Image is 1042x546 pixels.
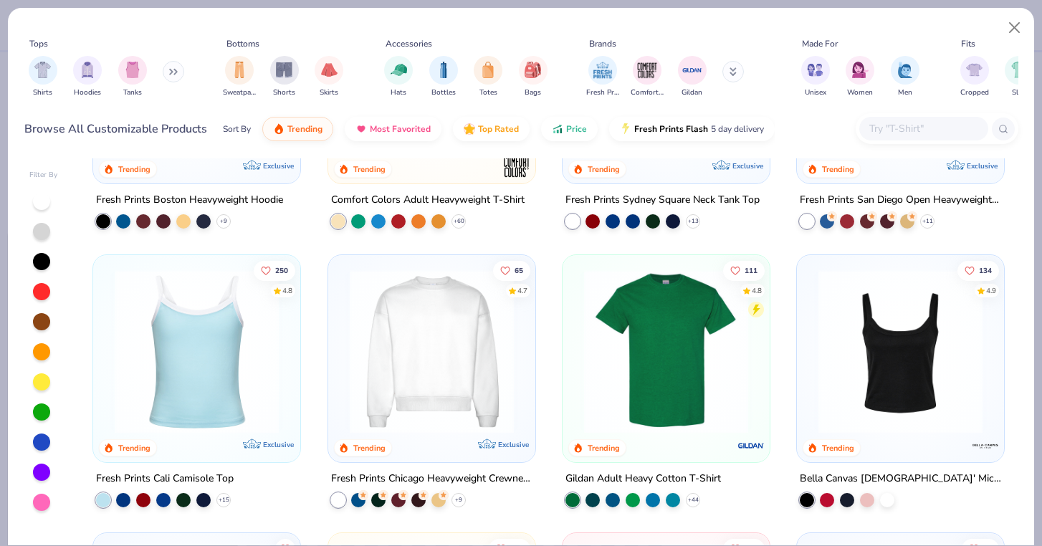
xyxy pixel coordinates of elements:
[231,62,247,78] img: Sweatpants Image
[967,161,998,171] span: Exclusive
[220,217,227,226] span: + 9
[805,87,826,98] span: Unisex
[96,191,283,209] div: Fresh Prints Boston Heavyweight Hoodie
[453,217,464,226] span: + 60
[320,87,338,98] span: Skirts
[29,56,57,98] div: filter for Shirts
[264,161,295,171] span: Exclusive
[636,59,658,81] img: Comfort Colors Image
[223,56,256,98] button: filter button
[711,121,764,138] span: 5 day delivery
[270,56,299,98] div: filter for Shorts
[478,123,519,135] span: Top Rated
[634,123,708,135] span: Fresh Prints Flash
[800,470,1001,488] div: Bella Canvas [DEMOGRAPHIC_DATA]' Micro Ribbed Scoop Tank
[474,56,502,98] div: filter for Totes
[1005,56,1033,98] div: filter for Slim
[331,470,532,488] div: Fresh Prints Chicago Heavyweight Crewneck
[687,217,698,226] span: + 13
[852,62,869,78] img: Women Image
[270,56,299,98] button: filter button
[971,431,1000,460] img: Bella + Canvas logo
[1001,14,1028,42] button: Close
[577,269,755,433] img: db319196-8705-402d-8b46-62aaa07ed94f
[276,62,292,78] img: Shorts Image
[455,496,462,504] span: + 9
[960,87,989,98] span: Cropped
[273,87,295,98] span: Shorts
[592,59,613,81] img: Fresh Prints Image
[565,191,760,209] div: Fresh Prints Sydney Square Neck Tank Top
[541,117,598,141] button: Price
[254,260,295,280] button: Like
[331,191,525,209] div: Comfort Colors Adult Heavyweight T-Shirt
[29,56,57,98] button: filter button
[525,87,541,98] span: Bags
[343,269,521,433] img: 1358499d-a160-429c-9f1e-ad7a3dc244c9
[219,496,229,504] span: + 15
[282,285,292,296] div: 4.8
[979,267,992,274] span: 134
[525,62,540,78] img: Bags Image
[384,56,413,98] div: filter for Hats
[107,269,286,433] img: a25d9891-da96-49f3-a35e-76288174bf3a
[922,217,933,226] span: + 11
[846,56,874,98] button: filter button
[431,87,456,98] span: Bottles
[807,62,823,78] img: Unisex Image
[1012,87,1026,98] span: Slim
[519,56,548,98] button: filter button
[678,56,707,98] div: filter for Gildan
[891,56,919,98] button: filter button
[345,117,441,141] button: Most Favorited
[723,260,765,280] button: Like
[682,87,702,98] span: Gildan
[1005,56,1033,98] button: filter button
[961,37,975,50] div: Fits
[519,56,548,98] div: filter for Bags
[517,285,527,296] div: 4.7
[682,59,703,81] img: Gildan Image
[315,56,343,98] div: filter for Skirts
[355,123,367,135] img: most_fav.gif
[868,120,978,137] input: Try "T-Shirt"
[123,87,142,98] span: Tanks
[752,285,762,296] div: 4.8
[800,191,1001,209] div: Fresh Prints San Diego Open Heavyweight Sweatpants
[678,56,707,98] button: filter button
[479,87,497,98] span: Totes
[566,123,587,135] span: Price
[586,56,619,98] div: filter for Fresh Prints
[34,62,51,78] img: Shirts Image
[118,56,147,98] div: filter for Tanks
[315,56,343,98] button: filter button
[745,267,757,274] span: 111
[80,62,95,78] img: Hoodies Image
[429,56,458,98] div: filter for Bottles
[273,123,285,135] img: trending.gif
[960,56,989,98] button: filter button
[957,260,999,280] button: Like
[847,87,873,98] span: Women
[589,37,616,50] div: Brands
[223,123,251,135] div: Sort By
[565,470,721,488] div: Gildan Adult Heavy Cotton T-Shirt
[474,56,502,98] button: filter button
[480,62,496,78] img: Totes Image
[386,37,432,50] div: Accessories
[620,123,631,135] img: flash.gif
[732,161,763,171] span: Exclusive
[384,56,413,98] button: filter button
[960,56,989,98] div: filter for Cropped
[391,87,406,98] span: Hats
[429,56,458,98] button: filter button
[586,56,619,98] button: filter button
[226,37,259,50] div: Bottoms
[118,56,147,98] button: filter button
[73,56,102,98] button: filter button
[986,285,996,296] div: 4.9
[33,87,52,98] span: Shirts
[631,56,664,98] div: filter for Comfort Colors
[29,170,58,181] div: Filter By
[801,56,830,98] button: filter button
